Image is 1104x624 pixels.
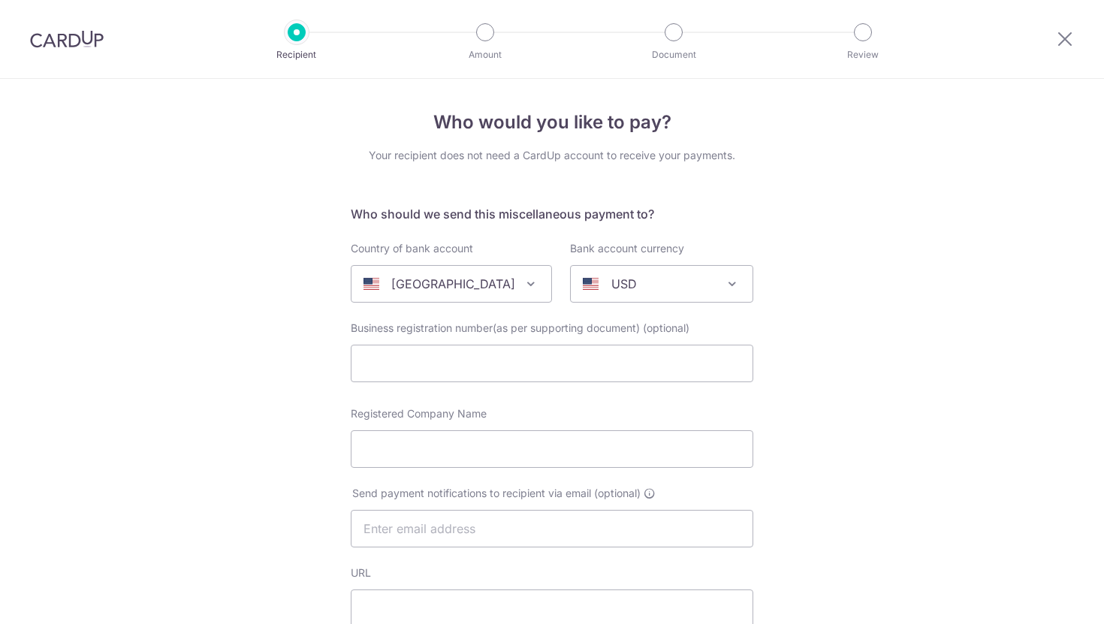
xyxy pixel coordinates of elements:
[351,265,552,303] span: United States
[351,510,753,547] input: Enter email address
[351,407,487,420] span: Registered Company Name
[351,205,753,223] h5: Who should we send this miscellaneous payment to?
[570,241,684,256] label: Bank account currency
[30,30,104,48] img: CardUp
[351,266,551,302] span: United States
[351,565,371,580] label: URL
[571,266,753,302] span: USD
[351,148,753,163] div: Your recipient does not need a CardUp account to receive your payments.
[351,109,753,136] h4: Who would you like to pay?
[618,47,729,62] p: Document
[351,321,640,334] span: Business registration number(as per supporting document)
[611,275,637,293] p: USD
[807,47,918,62] p: Review
[643,321,689,336] span: (optional)
[430,47,541,62] p: Amount
[351,241,473,256] label: Country of bank account
[570,265,753,303] span: USD
[352,486,641,501] span: Send payment notifications to recipient via email (optional)
[391,275,515,293] p: [GEOGRAPHIC_DATA]
[241,47,352,62] p: Recipient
